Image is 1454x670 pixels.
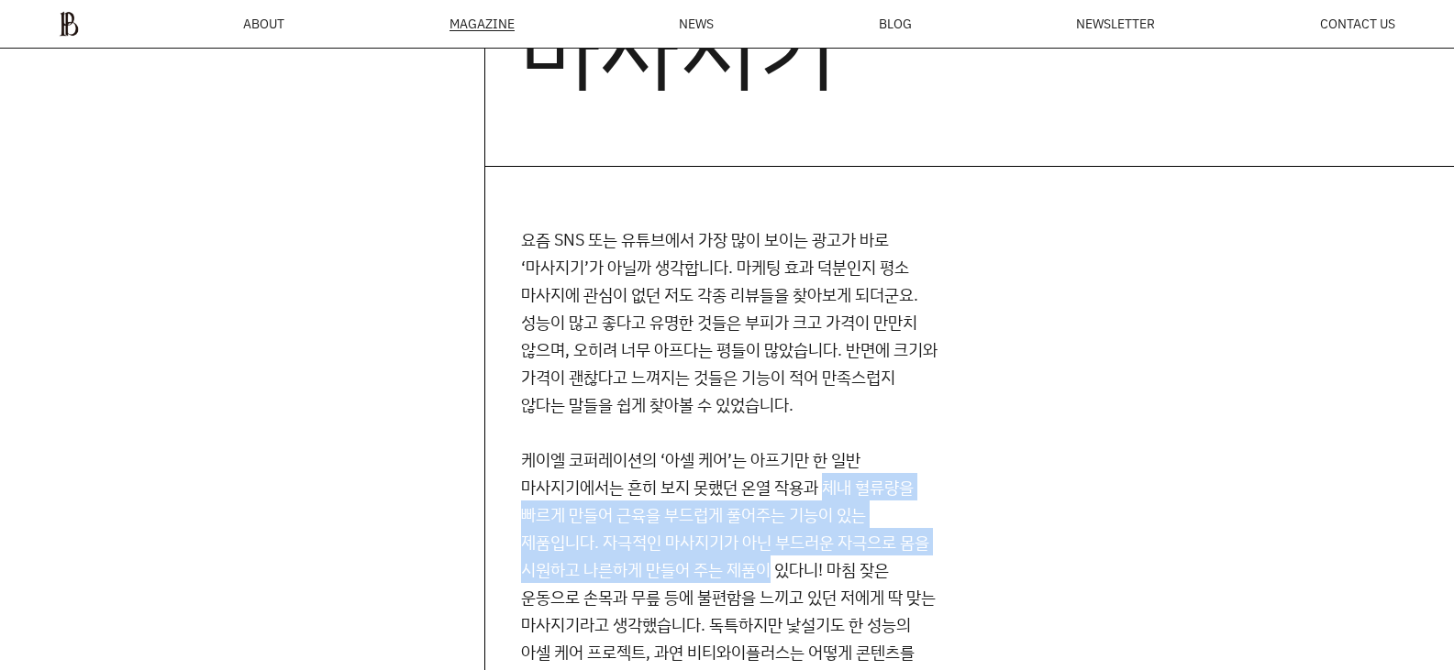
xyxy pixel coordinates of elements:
div: MAGAZINE [450,17,515,31]
a: BLOG [879,17,912,30]
a: ABOUT [243,17,284,30]
a: NEWSLETTER [1076,17,1155,30]
img: ba379d5522eb3.png [59,11,79,37]
a: NEWS [679,17,714,30]
p: 요즘 SNS 또는 유튜브에서 가장 많이 보이는 광고가 바로 ‘마사지기’가 아닐까 생각합니다. 마케팅 효과 덕분인지 평소 마사지에 관심이 없던 저도 각종 리뷰들을 찾아보게 되더... [521,225,939,418]
a: CONTACT US [1320,17,1395,30]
